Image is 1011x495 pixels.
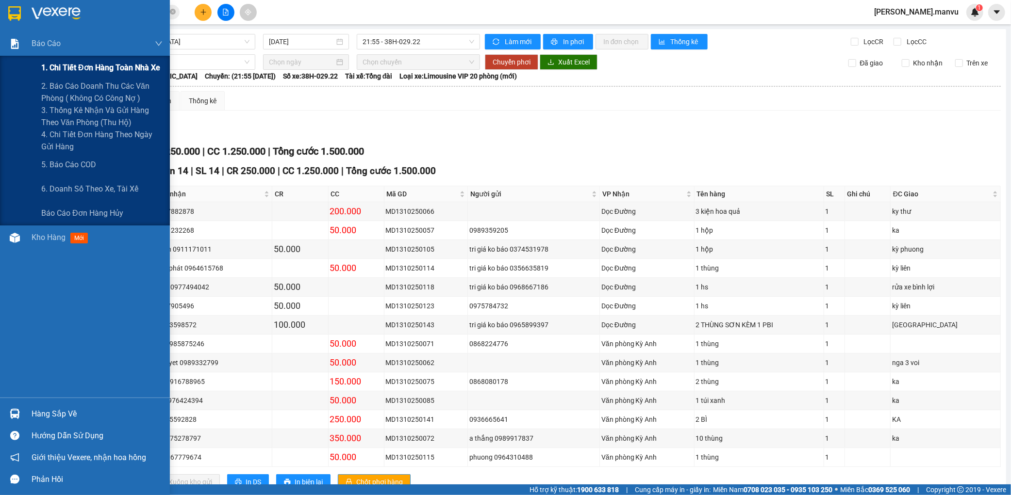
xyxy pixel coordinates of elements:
[963,58,992,68] span: Trên xe
[957,486,964,493] span: copyright
[892,206,999,217] div: ky thư
[696,433,822,444] div: 10 thùng
[148,206,270,217] div: kt 0567882878
[196,165,219,176] span: SL 14
[148,225,270,236] div: kt 0911232268
[601,376,693,387] div: Văn phòng Kỳ Anh
[826,225,843,236] div: 1
[8,6,21,21] img: logo-vxr
[485,54,538,70] button: Chuyển phơi
[835,488,838,492] span: ⚪️
[32,429,163,443] div: Hướng dẫn sử dụng
[860,36,885,47] span: Lọc CR
[384,335,468,353] td: MD1310250071
[269,36,334,47] input: 13/10/2025
[207,145,265,157] span: CC 1.250.000
[10,409,20,419] img: warehouse-icon
[268,145,270,157] span: |
[338,474,411,490] button: lockChốt phơi hàng
[469,338,598,349] div: 0868224776
[386,338,466,349] div: MD1310250071
[41,183,138,195] span: 6. Doanh số theo xe, tài xế
[469,414,598,425] div: 0936665641
[148,414,270,425] div: KT 0945592828
[386,433,466,444] div: MD1310250072
[601,244,693,255] div: Dọc Đường
[893,189,991,199] span: ĐC Giao
[469,376,598,387] div: 0868080178
[205,71,276,81] span: Chuyến: (21:55 [DATE])
[596,34,648,49] button: In đơn chọn
[384,448,468,467] td: MD1310250115
[696,301,822,311] div: 1 hs
[32,233,66,242] span: Kho hàng
[577,486,619,494] strong: 1900 633 818
[601,433,693,444] div: Văn phòng Kỳ Anh
[330,431,382,445] div: 350.000
[493,38,501,46] span: sync
[384,259,468,278] td: MD1310250114
[10,39,20,49] img: solution-icon
[189,96,216,106] div: Thống kê
[840,484,910,495] span: Miền Bắc
[32,37,61,49] span: Báo cáo
[384,316,468,335] td: MD1310250143
[235,479,242,486] span: printer
[826,282,843,292] div: 1
[330,394,382,407] div: 50.000
[148,452,270,463] div: luân 0967779674
[384,202,468,221] td: MD1310250066
[469,452,598,463] div: phuong 0964310488
[10,453,19,462] span: notification
[635,484,711,495] span: Cung cấp máy in - giấy in:
[41,62,160,74] span: 1. Chi tiết đơn hàng toàn nhà xe
[400,71,517,81] span: Loại xe: Limousine VIP 20 phòng (mới)
[386,376,466,387] div: MD1310250075
[469,319,598,330] div: tri giá ko báo 0965899397
[41,128,163,153] span: 4. Chi tiết đơn hàng theo ngày gửi hàng
[41,104,163,128] span: 3. Thống kê nhận và gửi hàng theo văn phòng (thu hộ)
[659,38,667,46] span: bar-chart
[826,414,843,425] div: 1
[283,71,338,81] span: Số xe: 38H-029.22
[240,4,257,21] button: aim
[826,244,843,255] div: 1
[148,263,270,273] div: hoàng phát 0964615768
[696,357,822,368] div: 1 thùng
[269,57,334,67] input: Chọn ngày
[826,263,843,273] div: 1
[892,414,999,425] div: KA
[70,233,88,243] span: mới
[696,244,822,255] div: 1 hộp
[600,259,695,278] td: Dọc Đường
[148,433,270,444] div: a vủ 0975278797
[892,395,999,406] div: ka
[600,372,695,391] td: Văn phòng Kỳ Anh
[41,80,163,104] span: 2. Báo cáo doanh thu các văn phòng ( không có công nợ )
[826,433,843,444] div: 1
[330,413,382,426] div: 250.000
[155,40,163,48] span: down
[278,165,280,176] span: |
[386,244,466,255] div: MD1310250105
[826,338,843,349] div: 1
[993,8,1001,16] span: caret-down
[384,410,468,429] td: MD1310250141
[845,186,891,202] th: Ghi chú
[469,282,598,292] div: tri giá ko báo 0968667186
[386,282,466,292] div: MD1310250118
[696,395,822,406] div: 1 túi xanh
[651,34,708,49] button: bar-chartThống kê
[558,57,590,67] span: Xuất Excel
[671,36,700,47] span: Thống kê
[892,282,999,292] div: rửa xe bình lợi
[551,38,559,46] span: printer
[227,474,269,490] button: printerIn DS
[600,278,695,297] td: Dọc Đường
[696,319,822,330] div: 2 THÙNG SƠN KÈM 1 PBI
[384,221,468,240] td: MD1310250057
[150,145,200,157] span: CR 250.000
[148,282,270,292] div: a thêm 0977494042
[601,319,693,330] div: Dọc Đường
[200,9,207,16] span: plus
